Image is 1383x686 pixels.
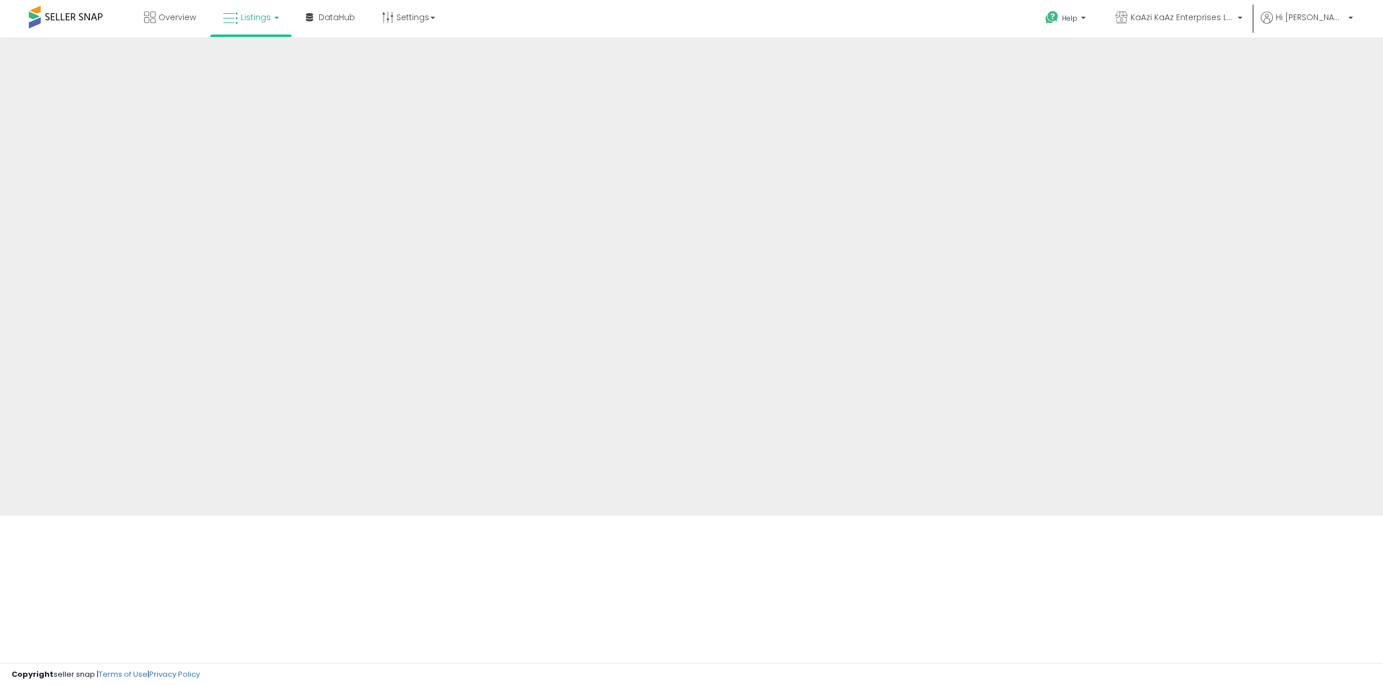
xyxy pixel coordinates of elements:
span: Help [1062,13,1078,23]
span: KaAzi KaAz Enterprises LLC [1131,12,1234,23]
a: Hi [PERSON_NAME] [1261,12,1353,37]
span: Listings [241,12,271,23]
a: Help [1036,2,1097,37]
i: Get Help [1045,10,1059,25]
span: Hi [PERSON_NAME] [1276,12,1345,23]
span: DataHub [319,12,355,23]
span: Overview [158,12,196,23]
